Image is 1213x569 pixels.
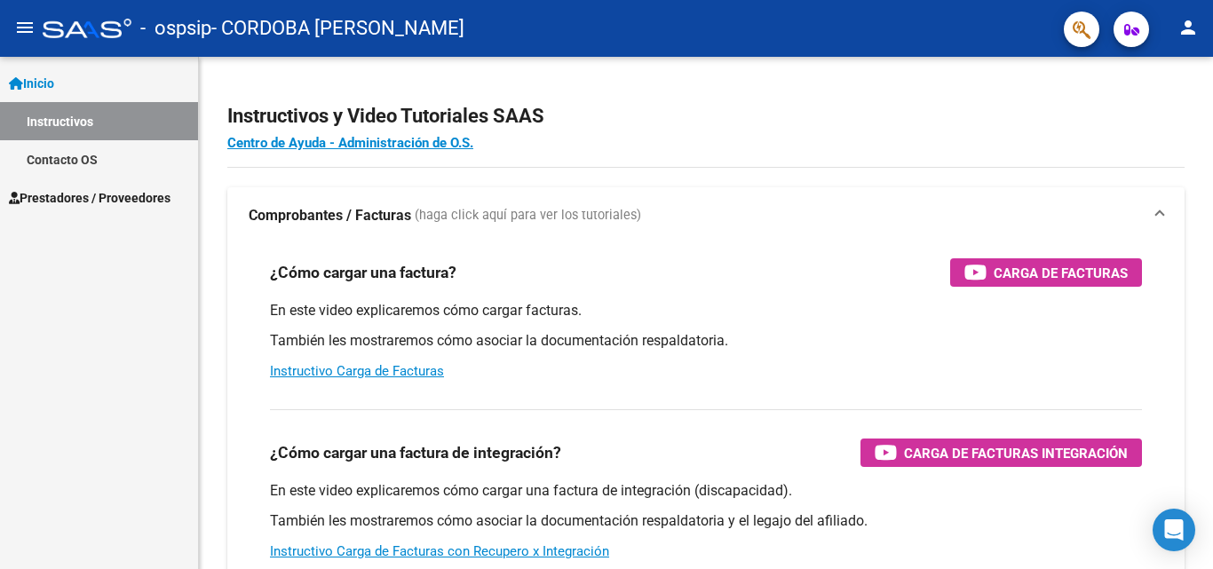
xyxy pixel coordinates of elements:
[14,17,36,38] mat-icon: menu
[270,511,1142,531] p: También les mostraremos cómo asociar la documentación respaldatoria y el legajo del afiliado.
[270,363,444,379] a: Instructivo Carga de Facturas
[1153,509,1195,551] div: Open Intercom Messenger
[270,331,1142,351] p: También les mostraremos cómo asociar la documentación respaldatoria.
[9,188,170,208] span: Prestadores / Proveedores
[270,481,1142,501] p: En este video explicaremos cómo cargar una factura de integración (discapacidad).
[227,99,1185,133] h2: Instructivos y Video Tutoriales SAAS
[860,439,1142,467] button: Carga de Facturas Integración
[994,262,1128,284] span: Carga de Facturas
[1177,17,1199,38] mat-icon: person
[904,442,1128,464] span: Carga de Facturas Integración
[415,206,641,225] span: (haga click aquí para ver los tutoriales)
[249,206,411,225] strong: Comprobantes / Facturas
[270,260,456,285] h3: ¿Cómo cargar una factura?
[270,543,609,559] a: Instructivo Carga de Facturas con Recupero x Integración
[211,9,464,48] span: - CORDOBA [PERSON_NAME]
[227,135,473,151] a: Centro de Ayuda - Administración de O.S.
[270,440,561,465] h3: ¿Cómo cargar una factura de integración?
[227,187,1185,244] mat-expansion-panel-header: Comprobantes / Facturas (haga click aquí para ver los tutoriales)
[270,301,1142,320] p: En este video explicaremos cómo cargar facturas.
[140,9,211,48] span: - ospsip
[950,258,1142,287] button: Carga de Facturas
[9,74,54,93] span: Inicio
